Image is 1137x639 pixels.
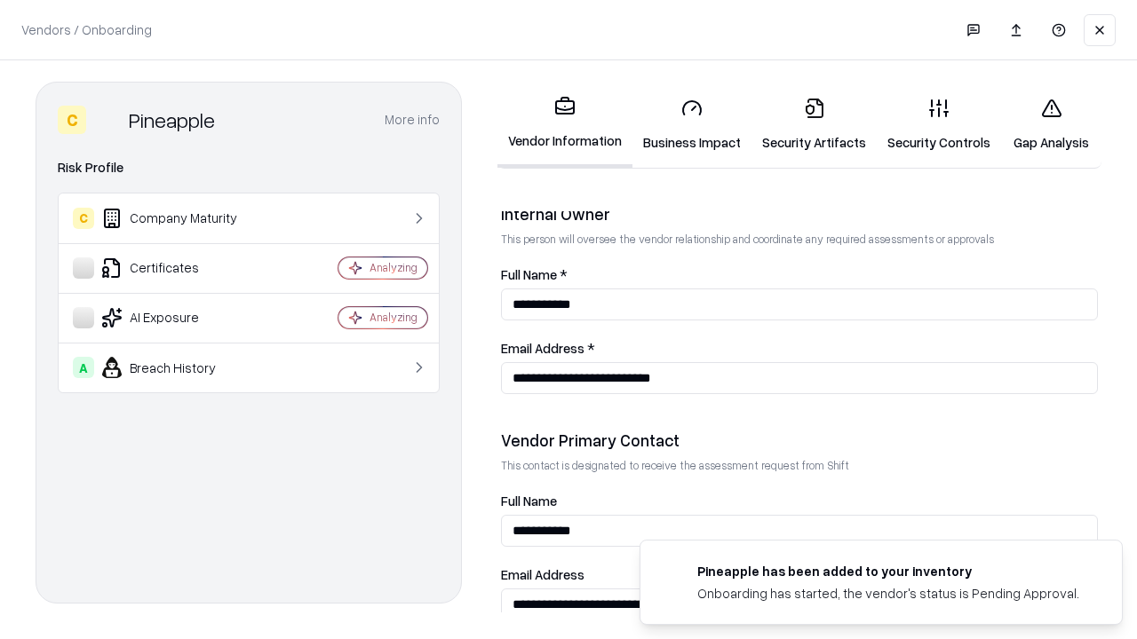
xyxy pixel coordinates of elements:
a: Gap Analysis [1001,83,1101,166]
div: Onboarding has started, the vendor's status is Pending Approval. [697,584,1079,603]
a: Vendor Information [497,82,632,168]
div: Pineapple has been added to your inventory [697,562,1079,580]
div: C [58,106,86,134]
img: pineappleenergy.com [662,562,683,583]
div: Risk Profile [58,157,440,178]
div: Pineapple [129,106,215,134]
a: Security Controls [877,83,1001,166]
img: Pineapple [93,106,122,134]
div: Analyzing [370,260,417,275]
label: Email Address * [501,342,1098,355]
div: Breach History [73,357,285,378]
div: C [73,208,94,229]
div: Internal Owner [501,203,1098,225]
p: This contact is designated to receive the assessment request from Shift [501,458,1098,473]
div: Certificates [73,257,285,279]
div: AI Exposure [73,307,285,328]
p: Vendors / Onboarding [21,20,152,39]
p: This person will oversee the vendor relationship and coordinate any required assessments or appro... [501,232,1098,247]
label: Full Name [501,494,1098,508]
a: Security Artifacts [751,83,877,166]
div: Analyzing [370,310,417,325]
label: Full Name * [501,268,1098,281]
div: A [73,357,94,378]
label: Email Address [501,568,1098,581]
div: Vendor Primary Contact [501,430,1098,451]
div: Company Maturity [73,208,285,229]
a: Business Impact [632,83,751,166]
button: More info [385,104,440,136]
